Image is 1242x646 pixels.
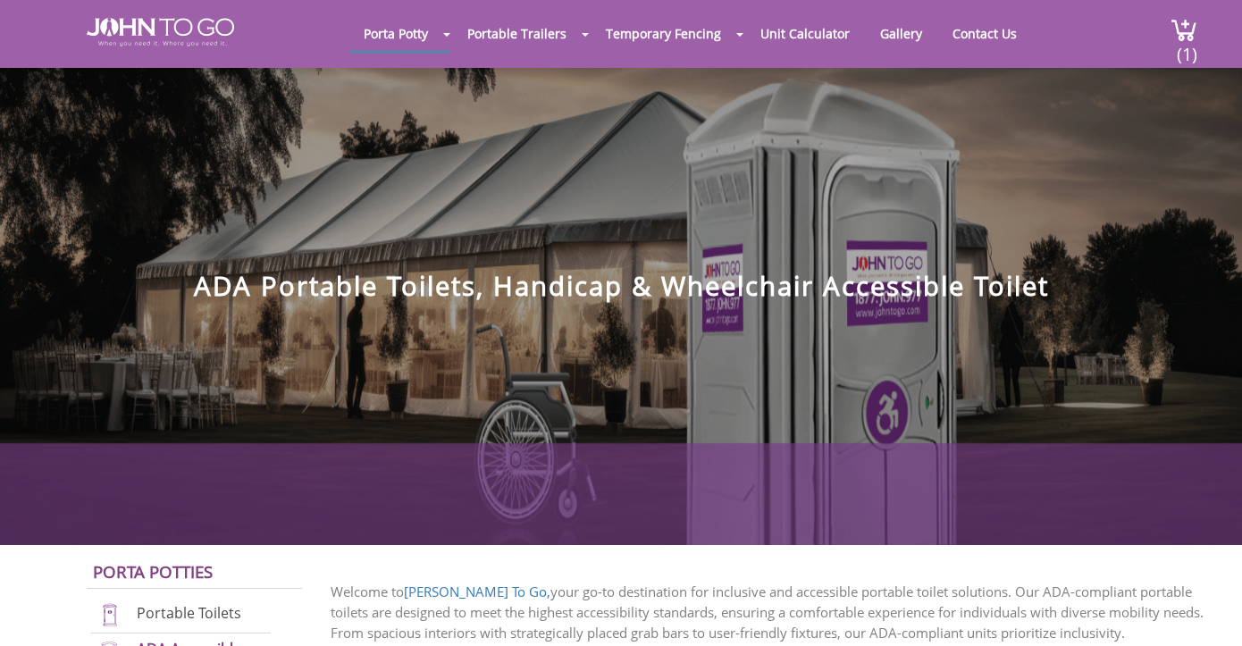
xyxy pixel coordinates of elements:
img: cart a [1171,18,1197,42]
a: Contact Us [939,16,1030,51]
a: Gallery [867,16,936,51]
span: (1) [1176,28,1197,66]
a: Portable Trailers [454,16,580,51]
img: JOHN to go [87,18,234,46]
p: Welcome to your go-to destination for inclusive and accessible portable toilet solutions. Our ADA... [331,582,1215,643]
a: Temporary Fencing [592,16,734,51]
a: Unit Calculator [747,16,863,51]
a: [PERSON_NAME] To Go, [404,583,550,600]
a: Porta Potty [350,16,441,51]
button: Live Chat [1171,575,1242,646]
